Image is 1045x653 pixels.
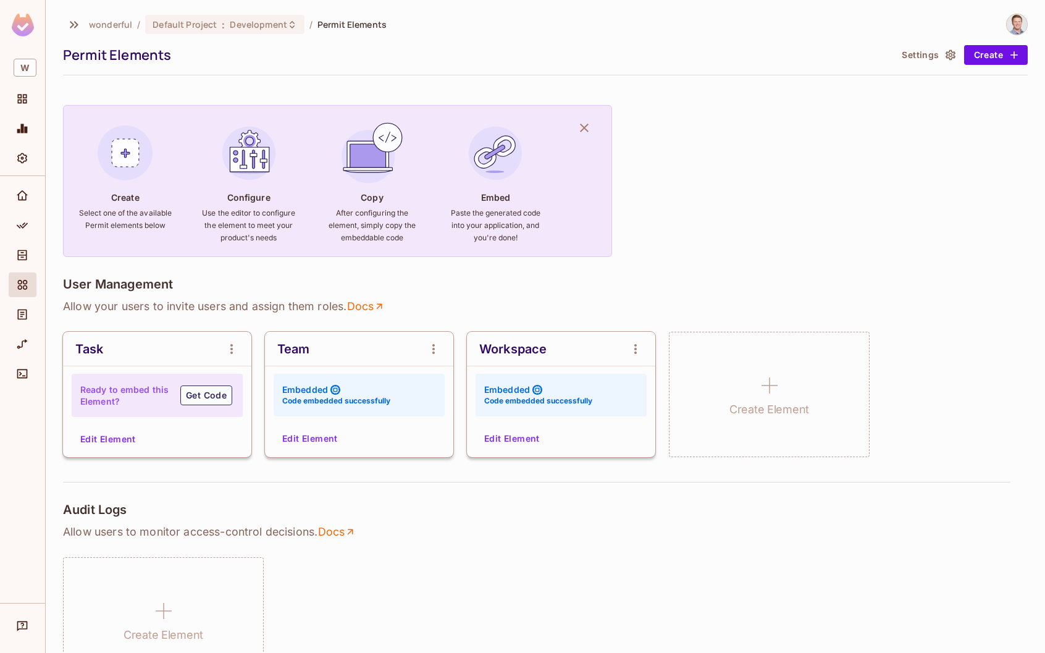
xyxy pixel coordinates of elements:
[9,272,36,297] div: Elements
[897,45,959,65] button: Settings
[9,213,36,238] div: Policy
[277,342,310,356] div: Team
[277,429,343,449] button: Edit Element
[481,192,511,203] h4: Embed
[282,395,390,407] h6: Code embedded successfully
[153,19,217,30] span: Default Project
[729,400,809,419] h1: Create Element
[325,207,419,244] h6: After configuring the element, simply copy the embeddable code
[479,429,545,449] button: Edit Element
[63,46,891,64] div: Permit Elements
[124,626,203,644] h1: Create Element
[338,120,405,187] img: Copy Element
[63,502,127,517] h4: Audit Logs
[346,299,385,314] a: Docs
[9,146,36,171] div: Settings
[111,192,140,203] h4: Create
[317,19,387,30] span: Permit Elements
[216,120,282,187] img: Configure Element
[80,384,169,407] h4: Ready to embed this Element?
[317,525,356,539] a: Docs
[9,243,36,268] div: Directory
[9,86,36,111] div: Projects
[202,207,296,244] h6: Use the editor to configure the element to meet your product's needs
[9,183,36,208] div: Home
[1007,14,1027,35] img: Abe Clark
[219,337,244,361] button: open Menu
[180,385,232,405] button: Get Code
[230,19,287,30] span: Development
[9,332,36,356] div: URL Mapping
[9,613,36,638] div: Help & Updates
[484,395,592,407] h6: Code embedded successfully
[78,207,172,232] h6: Select one of the available Permit elements below
[14,59,36,77] span: W
[137,19,140,30] li: /
[12,14,34,36] img: SReyMgAAAABJRU5ErkJggg==
[479,342,547,356] div: Workspace
[9,116,36,141] div: Monitoring
[361,192,383,203] h4: Copy
[484,384,530,395] h4: Embedded
[9,54,36,82] div: Workspace: wonderful
[282,384,328,395] h4: Embedded
[92,120,159,187] img: Create Element
[63,525,1028,539] p: Allow users to monitor access-control decisions .
[89,19,132,30] span: the active workspace
[421,337,446,361] button: open Menu
[9,361,36,386] div: Connect
[309,19,313,30] li: /
[63,299,1028,314] p: Allow your users to invite users and assign them roles .
[75,342,104,356] div: Task
[227,192,271,203] h4: Configure
[448,207,542,244] h6: Paste the generated code into your application, and you're done!
[462,120,529,187] img: Embed Element
[964,45,1028,65] button: Create
[63,277,173,292] h4: User Management
[623,337,648,361] button: open Menu
[75,429,141,449] button: Edit Element
[221,20,225,30] span: :
[9,302,36,327] div: Audit Log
